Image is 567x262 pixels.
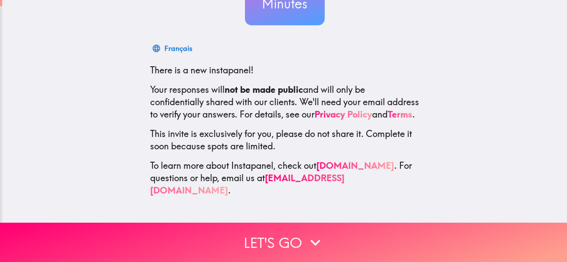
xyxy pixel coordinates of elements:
[164,42,192,54] div: Français
[150,159,419,197] p: To learn more about Instapanel, check out . For questions or help, email us at .
[225,84,303,95] b: not be made public
[150,172,345,196] a: [EMAIL_ADDRESS][DOMAIN_NAME]
[315,109,372,120] a: Privacy Policy
[388,109,412,120] a: Terms
[150,65,253,76] span: There is a new instapanel!
[150,128,419,152] p: This invite is exclusively for you, please do not share it. Complete it soon because spots are li...
[150,84,419,121] p: Your responses will and will only be confidentially shared with our clients. We'll need your emai...
[316,160,394,171] a: [DOMAIN_NAME]
[150,39,196,57] button: Français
